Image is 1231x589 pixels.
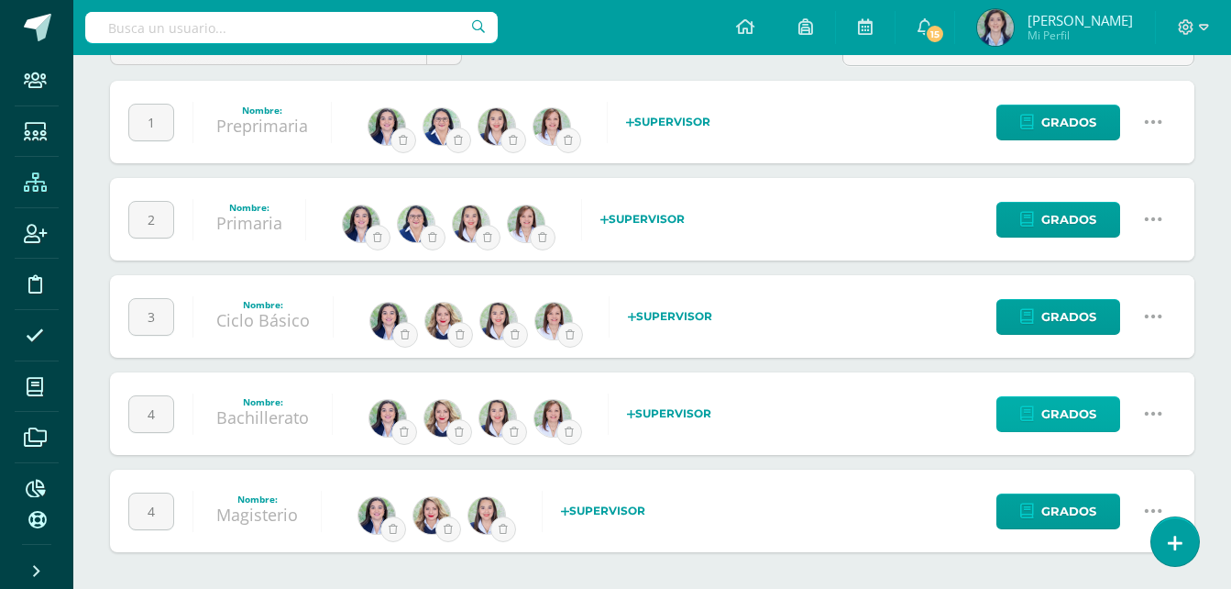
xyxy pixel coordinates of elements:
span: Mi Perfil [1028,28,1133,43]
img: 2a26673bd1ba438b016617ddb0b7c9fc.png [479,400,516,437]
a: Grados [996,396,1120,432]
img: 2a26673bd1ba438b016617ddb0b7c9fc.png [478,108,515,145]
img: 76e2be9d127429938706b749ff351b17.png [370,303,407,339]
span: Grados [1041,397,1096,431]
img: ea8da9119d4d105ffcdb02812888236e.png [413,497,450,534]
img: 1f8a91e788386d0390f2378add6ec28c.png [533,108,570,145]
strong: Supervisor [600,212,685,226]
strong: Supervisor [561,504,645,517]
span: Grados [1041,106,1096,139]
strong: Nombre: [243,395,283,408]
strong: Nombre: [242,104,282,117]
a: Ciclo Básico [216,309,310,331]
img: 2a26673bd1ba438b016617ddb0b7c9fc.png [480,303,517,339]
strong: Nombre: [243,298,283,311]
img: 1f8a91e788386d0390f2378add6ec28c.png [535,303,572,339]
img: 76e2be9d127429938706b749ff351b17.png [369,400,406,437]
strong: Supervisor [626,115,710,128]
a: Grados [996,202,1120,238]
a: Preprimaria [216,115,308,137]
img: 2a26673bd1ba438b016617ddb0b7c9fc.png [453,206,489,242]
img: 85a81e0e4cf2da02da108c4c84a8f3c3.png [398,206,434,242]
a: Grados [996,299,1120,335]
img: 76e2be9d127429938706b749ff351b17.png [358,497,395,534]
a: Magisterio [216,504,298,526]
img: 1f8a91e788386d0390f2378add6ec28c.png [508,206,544,242]
strong: Supervisor [627,406,711,420]
strong: Supervisor [628,309,712,323]
a: Grados [996,494,1120,529]
strong: Nombre: [229,201,269,214]
span: Grados [1041,300,1096,334]
strong: Nombre: [237,493,278,506]
a: Primaria [216,212,282,234]
img: 85a81e0e4cf2da02da108c4c84a8f3c3.png [423,108,460,145]
img: 76e2be9d127429938706b749ff351b17.png [368,108,405,145]
span: Grados [1041,203,1096,237]
img: ea8da9119d4d105ffcdb02812888236e.png [424,400,461,437]
img: 76e2be9d127429938706b749ff351b17.png [343,206,379,242]
img: 1f8a91e788386d0390f2378add6ec28c.png [534,400,571,437]
img: 2a26673bd1ba438b016617ddb0b7c9fc.png [468,497,505,534]
input: Busca un usuario... [85,12,498,43]
a: Grados [996,105,1120,140]
span: Grados [1041,495,1096,528]
span: [PERSON_NAME] [1028,11,1133,29]
a: Bachillerato [216,406,309,428]
span: 15 [925,24,945,44]
img: 2f9659416ba1a5f1231b987658998d2f.png [977,9,1014,46]
img: ea8da9119d4d105ffcdb02812888236e.png [425,303,462,339]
